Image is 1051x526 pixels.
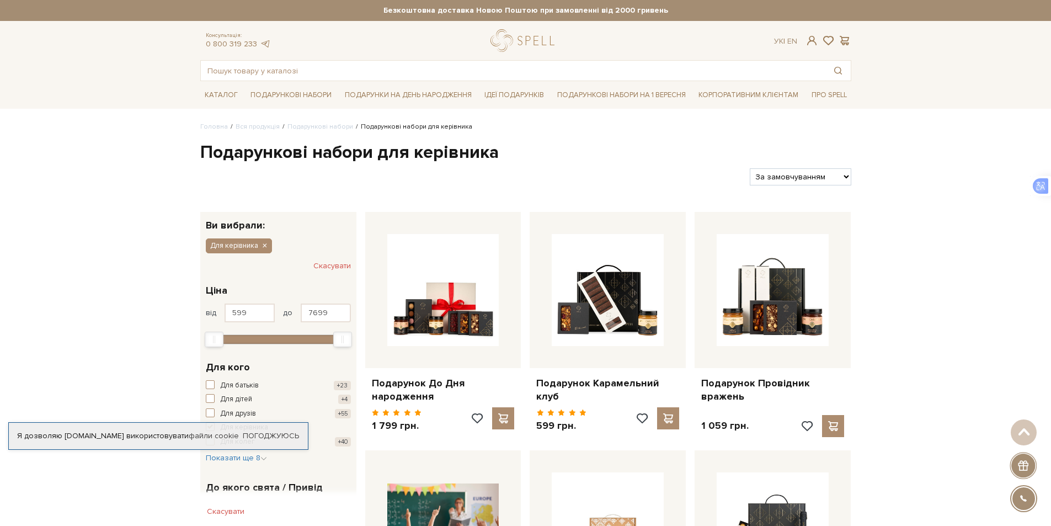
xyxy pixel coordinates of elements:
[807,87,851,104] a: Про Spell
[200,123,228,131] a: Головна
[220,394,252,405] span: Для дітей
[220,380,259,391] span: Для батьків
[220,408,256,419] span: Для друзів
[206,480,323,495] span: До якого свята / Привід
[338,395,351,404] span: +4
[210,241,258,251] span: Для керівника
[787,36,797,46] a: En
[301,304,351,322] input: Ціна
[260,39,271,49] a: telegram
[200,6,851,15] strong: Безкоштовна доставка Новою Поштою при замовленні від 2000 гривень
[206,380,351,391] button: Для батьків +23
[200,141,851,164] h1: Подарункові набори для керівника
[701,377,844,403] a: Подарунок Провідник вражень
[334,381,351,390] span: +23
[200,212,356,230] div: Ви вибрали:
[200,87,242,104] a: Каталог
[536,377,679,403] a: Подарунок Карамельний клуб
[701,419,749,432] p: 1 059 грн.
[694,86,803,104] a: Корпоративним клієнтам
[225,304,275,322] input: Ціна
[340,87,476,104] a: Подарунки на День народження
[243,431,299,441] a: Погоджуюсь
[206,283,227,298] span: Ціна
[200,503,251,520] button: Скасувати
[372,419,422,432] p: 1 799 грн.
[206,453,267,464] button: Показати ще 8
[206,39,257,49] a: 0 800 319 233
[335,409,351,418] span: +55
[774,36,797,46] div: Ук
[206,32,271,39] span: Консультація:
[206,408,351,419] button: Для друзів +55
[287,123,353,131] a: Подарункові набори
[283,308,292,318] span: до
[206,394,351,405] button: Для дітей +4
[335,437,351,447] span: +40
[825,61,851,81] button: Пошук товару у каталозі
[333,332,352,347] div: Max
[236,123,280,131] a: Вся продукція
[205,332,223,347] div: Min
[490,29,559,52] a: logo
[201,61,825,81] input: Пошук товару у каталозі
[553,86,690,104] a: Подарункові набори на 1 Вересня
[313,257,351,275] button: Скасувати
[353,122,472,132] li: Подарункові набори для керівника
[9,431,308,441] div: Я дозволяю [DOMAIN_NAME] використовувати
[206,453,267,463] span: Показати ще 8
[783,36,785,46] span: |
[372,377,515,403] a: Подарунок До Дня народження
[480,87,548,104] a: Ідеї подарунків
[206,360,250,375] span: Для кого
[536,419,586,432] p: 599 грн.
[246,87,336,104] a: Подарункові набори
[189,431,239,440] a: файли cookie
[206,308,216,318] span: від
[206,238,272,253] button: Для керівника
